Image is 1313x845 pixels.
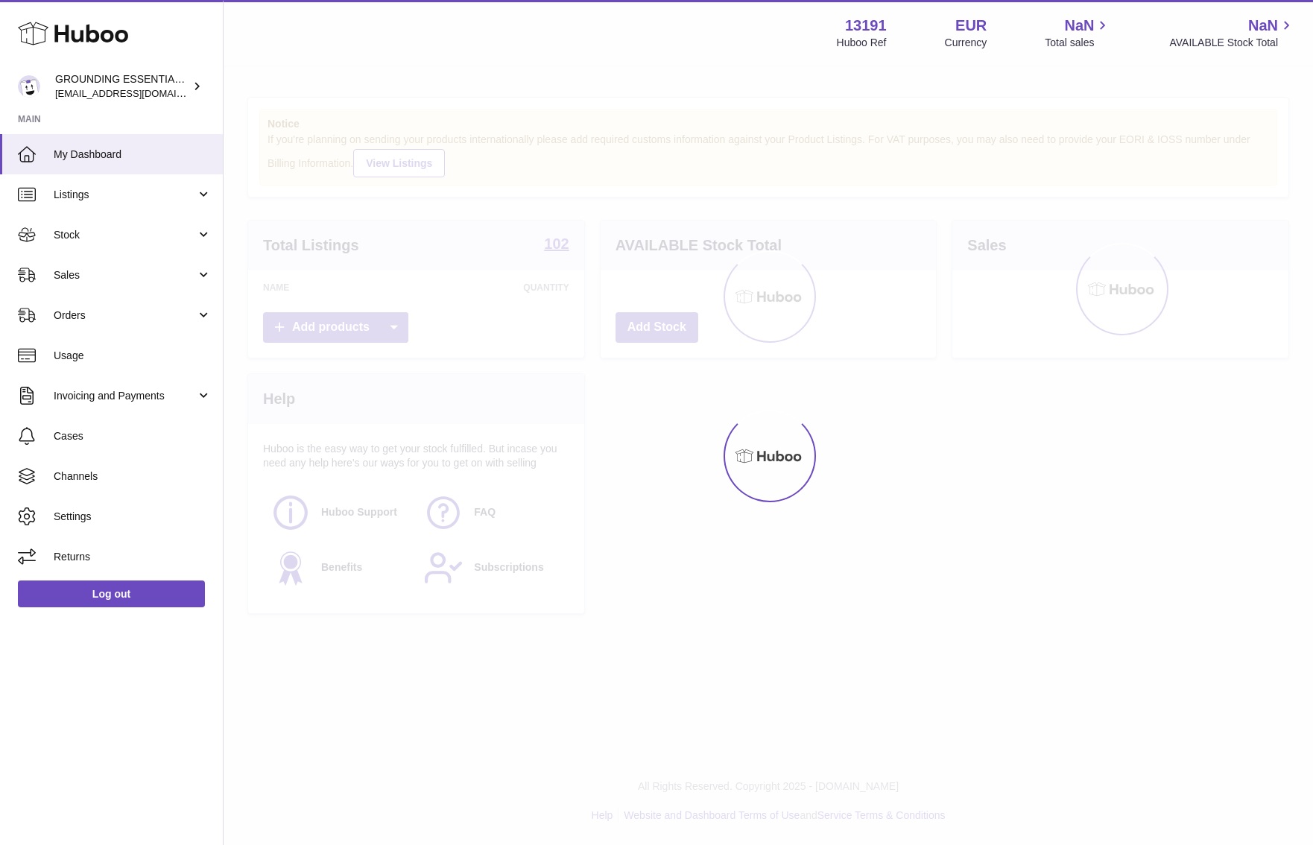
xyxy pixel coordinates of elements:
span: NaN [1248,16,1278,36]
span: Cases [54,429,212,443]
span: Channels [54,469,212,484]
span: AVAILABLE Stock Total [1169,36,1295,50]
a: Log out [18,580,205,607]
div: Huboo Ref [837,36,887,50]
span: My Dashboard [54,148,212,162]
span: Invoicing and Payments [54,389,196,403]
div: Currency [945,36,987,50]
span: Returns [54,550,212,564]
span: Usage [54,349,212,363]
span: Total sales [1045,36,1111,50]
span: NaN [1064,16,1094,36]
img: espenwkopperud@gmail.com [18,75,40,98]
a: NaN AVAILABLE Stock Total [1169,16,1295,50]
span: Orders [54,308,196,323]
span: Sales [54,268,196,282]
span: Listings [54,188,196,202]
span: Settings [54,510,212,524]
a: NaN Total sales [1045,16,1111,50]
strong: 13191 [845,16,887,36]
strong: EUR [955,16,987,36]
span: [EMAIL_ADDRESS][DOMAIN_NAME] [55,87,219,99]
div: GROUNDING ESSENTIALS INTERNATIONAL SLU [55,72,189,101]
span: Stock [54,228,196,242]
